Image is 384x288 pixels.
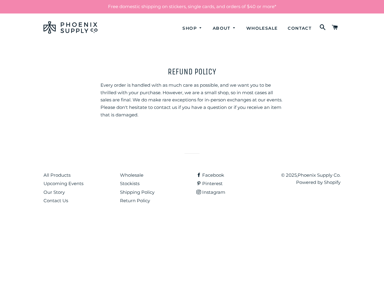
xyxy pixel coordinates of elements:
[100,82,282,118] span: Every order is handled with as much care as possible, and we want you to be thrilled with your pu...
[283,20,316,36] a: Contact
[196,172,224,178] a: Facebook
[208,20,241,36] a: About
[43,21,97,34] img: Phoenix Supply Co.
[120,198,150,203] a: Return Policy
[298,172,340,178] a: Phoenix Supply Co.
[196,189,225,195] a: Instagram
[273,172,340,187] p: © 2025,
[43,198,68,203] a: Contact Us
[178,20,207,36] a: Shop
[43,181,83,186] a: Upcoming Events
[296,179,340,185] a: Powered by Shopify
[120,181,139,186] a: Stockists
[196,181,223,186] a: Pinterest
[242,20,282,36] a: Wholesale
[100,66,283,77] h1: Refund policy
[43,189,65,195] a: Our Story
[120,172,143,178] a: Wholesale
[43,172,70,178] a: All Products
[120,189,154,195] a: Shipping Policy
